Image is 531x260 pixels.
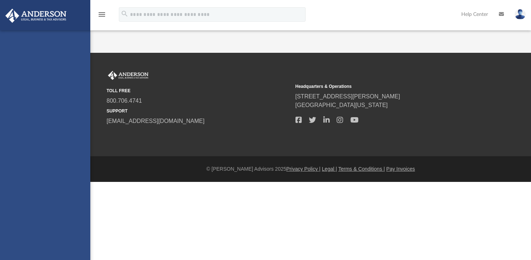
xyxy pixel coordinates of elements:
img: User Pic [515,9,526,20]
i: search [121,10,129,18]
a: 800.706.4741 [107,98,142,104]
a: Privacy Policy | [286,166,321,172]
div: © [PERSON_NAME] Advisors 2025 [90,165,531,173]
small: Headquarters & Operations [295,83,479,90]
a: Terms & Conditions | [338,166,385,172]
a: Legal | [322,166,337,172]
a: [STREET_ADDRESS][PERSON_NAME] [295,93,400,99]
a: [GEOGRAPHIC_DATA][US_STATE] [295,102,388,108]
img: Anderson Advisors Platinum Portal [3,9,69,23]
img: Anderson Advisors Platinum Portal [107,71,150,80]
a: menu [98,14,106,19]
i: menu [98,10,106,19]
a: Pay Invoices [386,166,415,172]
small: TOLL FREE [107,88,290,94]
small: SUPPORT [107,108,290,114]
a: [EMAIL_ADDRESS][DOMAIN_NAME] [107,118,204,124]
